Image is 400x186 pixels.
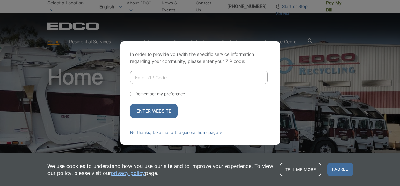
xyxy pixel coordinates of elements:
[130,130,222,135] a: No thanks, take me to the general homepage >
[280,163,321,176] a: Tell me more
[130,51,270,65] p: In order to provide you with the specific service information regarding your community, please en...
[111,169,145,176] a: privacy policy
[327,163,353,176] span: I agree
[130,71,268,84] input: Enter ZIP Code
[47,162,274,176] p: We use cookies to understand how you use our site and to improve your experience. To view our pol...
[135,92,185,96] label: Remember my preference
[130,104,178,118] button: Enter Website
